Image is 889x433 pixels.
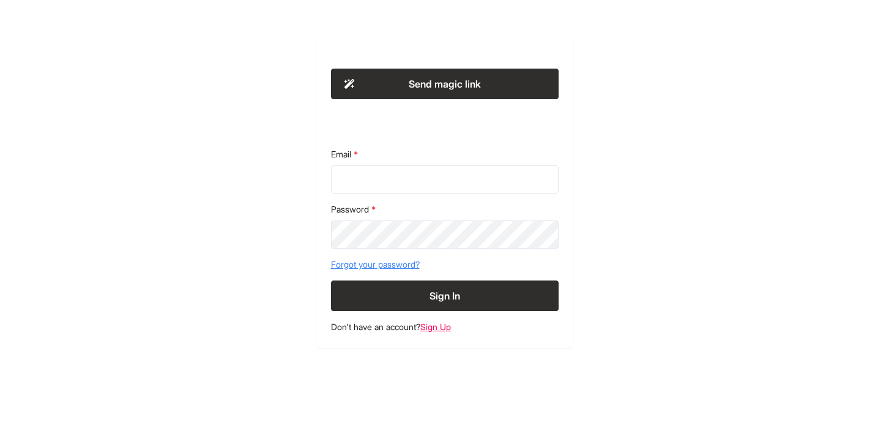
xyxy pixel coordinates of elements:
button: Send magic link [331,69,559,99]
label: Password [331,203,559,216]
footer: Don't have an account? [331,321,559,333]
label: Email [331,148,559,160]
a: Forgot your password? [331,258,559,271]
button: Sign In [331,281,559,311]
a: Sign Up [420,322,451,332]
